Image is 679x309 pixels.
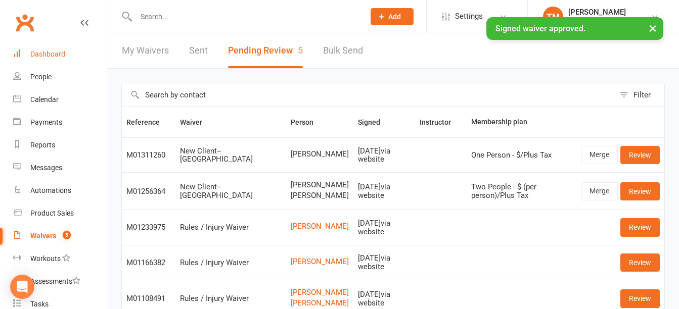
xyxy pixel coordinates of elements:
input: Search by contact [122,83,614,107]
a: Automations [13,179,107,202]
div: [DATE] via website [358,183,411,199]
span: [PERSON_NAME] [291,181,349,189]
div: Reports [30,141,55,149]
div: M01311260 [126,151,171,160]
span: Add [388,13,401,21]
a: [PERSON_NAME] [291,222,349,231]
a: People [13,66,107,88]
div: [DATE] via website [358,254,411,271]
a: Workouts [13,247,107,270]
a: Payments [13,111,107,134]
span: 5 [298,45,303,56]
span: Waiver [180,118,213,126]
div: Assessments [30,277,80,285]
a: Bulk Send [323,33,363,68]
div: [DATE] via website [358,290,411,307]
th: Membership plan [467,107,576,137]
a: Review [620,218,660,236]
span: Reference [126,118,171,126]
button: × [644,17,662,39]
div: [DATE] via website [358,219,411,236]
div: TM [543,7,563,27]
div: Payments [30,118,62,126]
a: Calendar [13,88,107,111]
button: Add [371,8,414,25]
a: Reports [13,134,107,157]
a: Sent [189,33,208,68]
div: [DATE] via website [358,147,411,164]
button: Instructor [420,116,462,128]
a: Review [620,289,660,307]
div: Signed waiver approved. [486,17,663,40]
a: Waivers 5 [13,225,107,247]
a: [PERSON_NAME] [291,288,349,297]
span: Person [291,118,325,126]
a: Clubworx [12,10,37,35]
a: Review [620,253,660,272]
a: Review [620,146,660,164]
span: Signed [358,118,391,126]
a: My Waivers [122,33,169,68]
a: [PERSON_NAME] [291,299,349,307]
div: Rules / Injury Waiver [180,259,282,267]
div: [PERSON_NAME] [568,8,626,17]
button: Signed [358,116,391,128]
div: Rules / Injury Waiver [180,294,282,303]
div: Workouts [30,254,61,263]
input: Search... [133,10,357,24]
a: Review [620,182,660,200]
div: Filter [633,89,651,101]
a: Assessments [13,270,107,293]
div: Product Sales [30,209,74,217]
a: Dashboard [13,43,107,66]
span: Settings [455,5,483,28]
div: M01166382 [126,259,171,267]
div: New Client--[GEOGRAPHIC_DATA] [180,183,282,199]
span: [PERSON_NAME] [291,150,349,159]
a: Merge [581,146,618,164]
div: Two People - $ (per person)/Plus Tax [471,183,572,199]
button: Reference [126,116,171,128]
div: Open Intercom Messenger [10,275,34,299]
div: Tasks [30,300,49,308]
button: Pending Review5 [228,33,303,68]
div: M01233975 [126,223,171,232]
div: Calendar [30,95,59,104]
a: [PERSON_NAME] [291,257,349,266]
button: Person [291,116,325,128]
div: M01108491 [126,294,171,303]
div: Messages [30,164,62,172]
a: Product Sales [13,202,107,225]
div: New Client--[GEOGRAPHIC_DATA] [180,147,282,164]
span: 5 [63,231,71,239]
a: Merge [581,182,618,200]
div: Rules / Injury Waiver [180,223,282,232]
span: Instructor [420,118,462,126]
div: Waivers [30,232,56,240]
div: Dashboard [30,50,65,58]
div: One Person - $/Plus Tax [471,151,572,160]
button: Waiver [180,116,213,128]
div: BUC Fitness [568,17,626,26]
a: Messages [13,157,107,179]
span: [PERSON_NAME] [291,191,349,200]
div: M01256364 [126,187,171,196]
button: Filter [614,83,664,107]
div: People [30,73,52,81]
div: Automations [30,186,71,194]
